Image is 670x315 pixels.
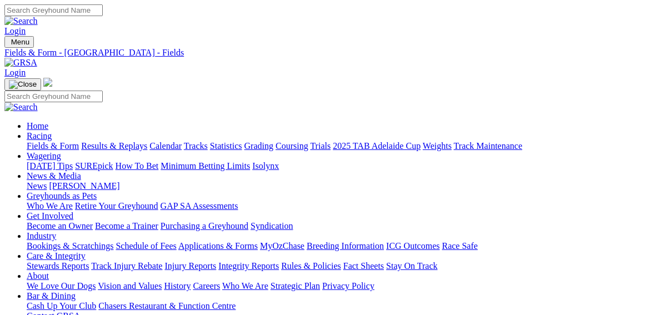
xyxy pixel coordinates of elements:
[27,251,86,261] a: Care & Integrity
[218,261,279,271] a: Integrity Reports
[49,181,119,191] a: [PERSON_NAME]
[27,151,61,161] a: Wagering
[222,281,268,291] a: Who We Are
[27,141,666,151] div: Racing
[27,121,48,131] a: Home
[423,141,452,151] a: Weights
[43,78,52,87] img: logo-grsa-white.png
[210,141,242,151] a: Statistics
[193,281,220,291] a: Careers
[91,261,162,271] a: Track Injury Rebate
[98,301,236,311] a: Chasers Restaurant & Function Centre
[161,221,248,231] a: Purchasing a Greyhound
[27,161,666,171] div: Wagering
[27,221,93,231] a: Become an Owner
[4,48,666,58] a: Fields & Form - [GEOGRAPHIC_DATA] - Fields
[27,181,47,191] a: News
[11,38,29,46] span: Menu
[251,221,293,231] a: Syndication
[4,78,41,91] button: Toggle navigation
[27,131,52,141] a: Racing
[276,141,308,151] a: Coursing
[271,281,320,291] a: Strategic Plan
[75,201,158,211] a: Retire Your Greyhound
[164,261,216,271] a: Injury Reports
[307,241,384,251] a: Breeding Information
[27,141,79,151] a: Fields & Form
[27,281,666,291] div: About
[281,261,341,271] a: Rules & Policies
[310,141,331,151] a: Trials
[9,80,37,89] img: Close
[4,16,38,26] img: Search
[27,301,666,311] div: Bar & Dining
[260,241,304,251] a: MyOzChase
[161,201,238,211] a: GAP SA Assessments
[252,161,279,171] a: Isolynx
[4,68,26,77] a: Login
[4,4,103,16] input: Search
[27,301,96,311] a: Cash Up Your Club
[27,201,73,211] a: Who We Are
[75,161,113,171] a: SUREpick
[98,281,162,291] a: Vision and Values
[454,141,522,151] a: Track Maintenance
[81,141,147,151] a: Results & Replays
[386,241,439,251] a: ICG Outcomes
[161,161,250,171] a: Minimum Betting Limits
[27,241,666,251] div: Industry
[178,241,258,251] a: Applications & Forms
[95,221,158,231] a: Become a Trainer
[27,171,81,181] a: News & Media
[27,201,666,211] div: Greyhounds as Pets
[27,281,96,291] a: We Love Our Dogs
[322,281,374,291] a: Privacy Policy
[343,261,384,271] a: Fact Sheets
[333,141,421,151] a: 2025 TAB Adelaide Cup
[27,211,73,221] a: Get Involved
[4,26,26,36] a: Login
[27,241,113,251] a: Bookings & Scratchings
[27,191,97,201] a: Greyhounds as Pets
[27,271,49,281] a: About
[27,291,76,301] a: Bar & Dining
[4,58,37,68] img: GRSA
[442,241,477,251] a: Race Safe
[4,102,38,112] img: Search
[386,261,437,271] a: Stay On Track
[149,141,182,151] a: Calendar
[27,261,666,271] div: Care & Integrity
[244,141,273,151] a: Grading
[4,36,34,48] button: Toggle navigation
[184,141,208,151] a: Tracks
[116,241,176,251] a: Schedule of Fees
[164,281,191,291] a: History
[4,91,103,102] input: Search
[27,261,89,271] a: Stewards Reports
[27,221,666,231] div: Get Involved
[27,161,73,171] a: [DATE] Tips
[116,161,159,171] a: How To Bet
[27,181,666,191] div: News & Media
[27,231,56,241] a: Industry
